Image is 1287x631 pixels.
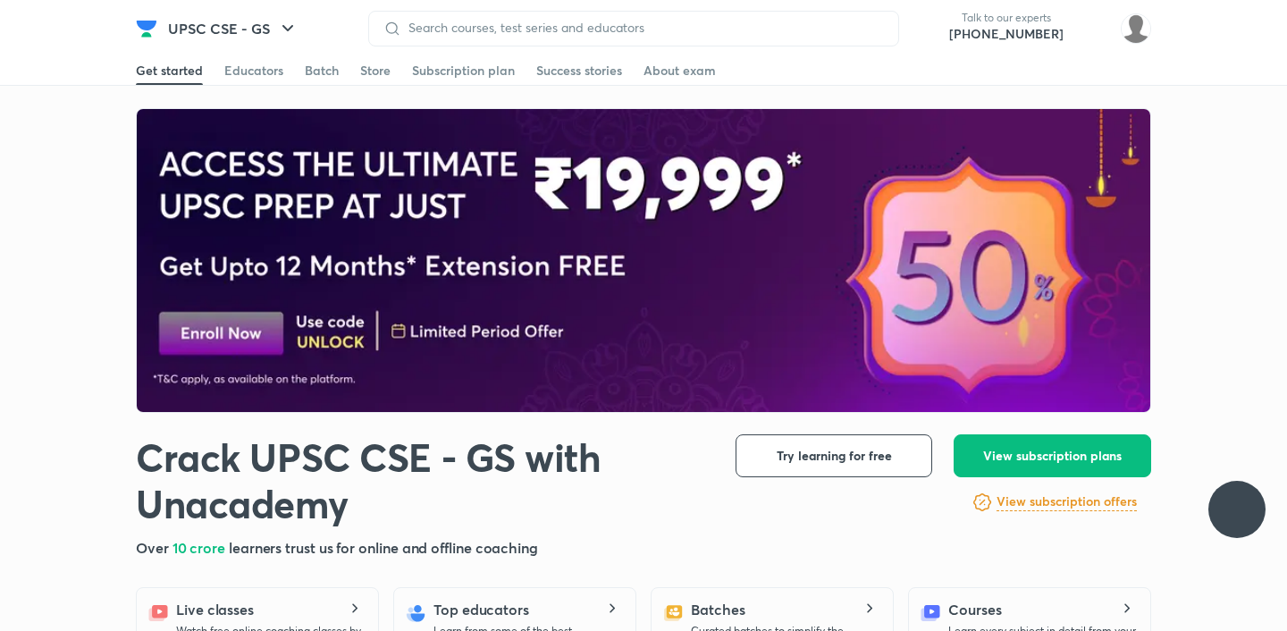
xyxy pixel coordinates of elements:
[997,492,1137,513] a: View subscription offers
[536,62,622,80] div: Success stories
[136,538,172,557] span: Over
[136,18,157,39] img: Company Logo
[360,62,391,80] div: Store
[172,538,229,557] span: 10 crore
[360,56,391,85] a: Store
[136,62,203,80] div: Get started
[954,434,1151,477] button: View subscription plans
[224,56,283,85] a: Educators
[136,434,707,527] h1: Crack UPSC CSE - GS with Unacademy
[949,11,1064,25] p: Talk to our experts
[176,599,254,620] h5: Live classes
[224,62,283,80] div: Educators
[983,447,1122,465] span: View subscription plans
[948,599,1001,620] h5: Courses
[305,62,339,80] div: Batch
[433,599,529,620] h5: Top educators
[412,62,515,80] div: Subscription plan
[157,11,309,46] button: UPSC CSE - GS
[401,21,884,35] input: Search courses, test series and educators
[736,434,932,477] button: Try learning for free
[777,447,892,465] span: Try learning for free
[412,56,515,85] a: Subscription plan
[691,599,744,620] h5: Batches
[1078,14,1106,43] img: avatar
[1226,499,1248,520] img: ttu
[136,56,203,85] a: Get started
[229,538,538,557] span: learners trust us for online and offline coaching
[536,56,622,85] a: Success stories
[1121,13,1151,44] img: Abdul Ramzeen
[305,56,339,85] a: Batch
[643,56,716,85] a: About exam
[949,25,1064,43] a: [PHONE_NUMBER]
[997,492,1137,511] h6: View subscription offers
[913,11,949,46] img: call-us
[643,62,716,80] div: About exam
